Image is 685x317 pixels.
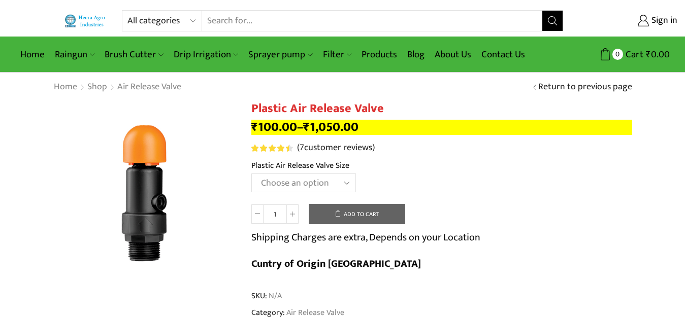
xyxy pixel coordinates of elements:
[297,142,375,155] a: (7customer reviews)
[251,145,289,152] span: Rated out of 5 based on customer ratings
[53,101,236,284] img: 0
[251,160,349,171] label: Plastic Air Release Valve Size
[87,81,108,94] a: Shop
[117,81,182,94] a: Air Release Valve
[53,81,182,94] nav: Breadcrumb
[623,48,643,61] span: Cart
[646,47,651,62] span: ₹
[202,11,542,31] input: Search for...
[356,43,402,66] a: Products
[476,43,530,66] a: Contact Us
[649,14,677,27] span: Sign in
[251,101,632,116] h1: Plastic Air Release Valve
[100,43,168,66] a: Brush Cutter
[267,290,282,302] span: N/A
[50,43,100,66] a: Raingun
[430,43,476,66] a: About Us
[578,12,677,30] a: Sign in
[251,229,480,245] p: Shipping Charges are extra, Depends on your Location
[251,120,632,135] p: –
[53,81,78,94] a: Home
[251,117,258,137] span: ₹
[251,145,292,152] div: Rated 4.57 out of 5
[251,255,421,272] b: Cuntry of Origin [GEOGRAPHIC_DATA]
[15,43,50,66] a: Home
[309,204,405,224] button: Add to cart
[646,47,670,62] bdi: 0.00
[303,117,358,137] bdi: 1,050.00
[573,45,670,64] a: 0 Cart ₹0.00
[402,43,430,66] a: Blog
[612,49,623,59] span: 0
[300,140,304,155] span: 7
[251,290,632,302] span: SKU:
[169,43,243,66] a: Drip Irrigation
[264,204,286,224] input: Product quantity
[542,11,563,31] button: Search button
[303,117,310,137] span: ₹
[538,81,632,94] a: Return to previous page
[251,117,297,137] bdi: 100.00
[318,43,356,66] a: Filter
[243,43,317,66] a: Sprayer pump
[251,145,295,152] span: 7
